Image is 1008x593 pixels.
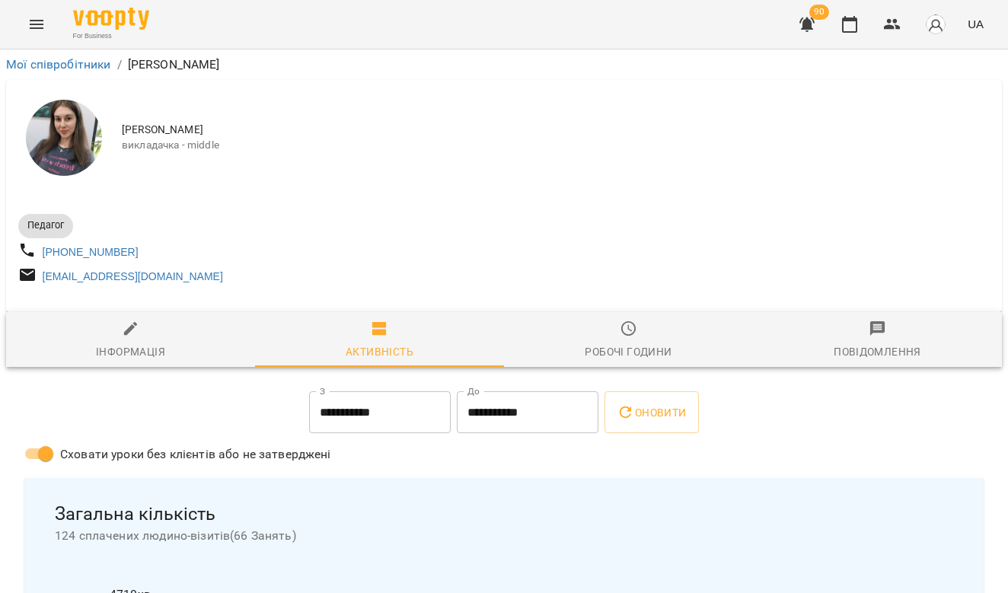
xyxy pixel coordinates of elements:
[122,138,990,153] span: викладачка - middle
[809,5,829,20] span: 90
[73,31,149,41] span: For Business
[96,343,165,361] div: Інформація
[18,6,55,43] button: Menu
[925,14,946,35] img: avatar_s.png
[43,246,139,258] a: [PHONE_NUMBER]
[26,100,102,176] img: Юлія
[60,445,331,464] span: Сховати уроки без клієнтів або не затверджені
[834,343,921,361] div: Повідомлення
[617,403,686,422] span: Оновити
[6,56,1002,74] nav: breadcrumb
[73,8,149,30] img: Voopty Logo
[43,270,223,282] a: [EMAIL_ADDRESS][DOMAIN_NAME]
[604,391,698,434] button: Оновити
[18,218,73,232] span: Педагог
[346,343,413,361] div: Активність
[128,56,220,74] p: [PERSON_NAME]
[962,10,990,38] button: UA
[6,57,111,72] a: Мої співробітники
[117,56,122,74] li: /
[55,527,953,545] span: 124 сплачених людино-візитів ( 66 Занять )
[55,502,953,526] span: Загальна кількість
[968,16,984,32] span: UA
[122,123,990,138] span: [PERSON_NAME]
[585,343,671,361] div: Робочі години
